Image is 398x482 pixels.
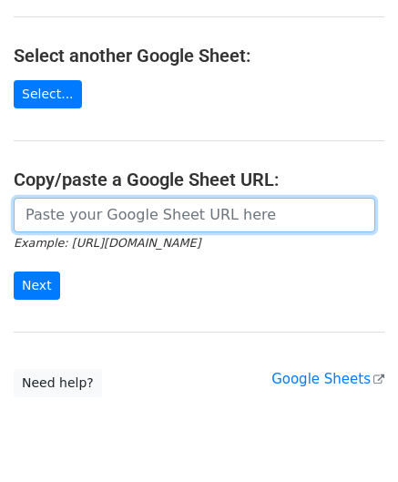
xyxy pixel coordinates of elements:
[14,45,384,67] h4: Select another Google Sheet:
[14,272,60,300] input: Next
[14,236,200,250] small: Example: [URL][DOMAIN_NAME]
[271,371,384,387] a: Google Sheets
[14,169,384,190] h4: Copy/paste a Google Sheet URL:
[14,369,102,397] a: Need help?
[14,198,375,232] input: Paste your Google Sheet URL here
[307,395,398,482] iframe: Chat Widget
[14,80,82,108] a: Select...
